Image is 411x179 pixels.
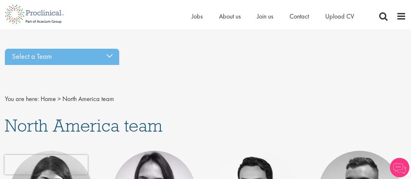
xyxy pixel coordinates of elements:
span: > [58,95,61,103]
a: breadcrumb link [41,95,56,103]
a: Jobs [192,12,203,20]
span: North America team [62,95,114,103]
a: Contact [289,12,309,20]
div: Select a Team [5,49,119,65]
img: Chatbot [390,158,409,177]
a: Upload CV [325,12,354,20]
iframe: reCAPTCHA [5,155,88,174]
a: Join us [257,12,273,20]
a: About us [219,12,241,20]
span: North America team [5,114,162,136]
span: You are here: [5,95,39,103]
